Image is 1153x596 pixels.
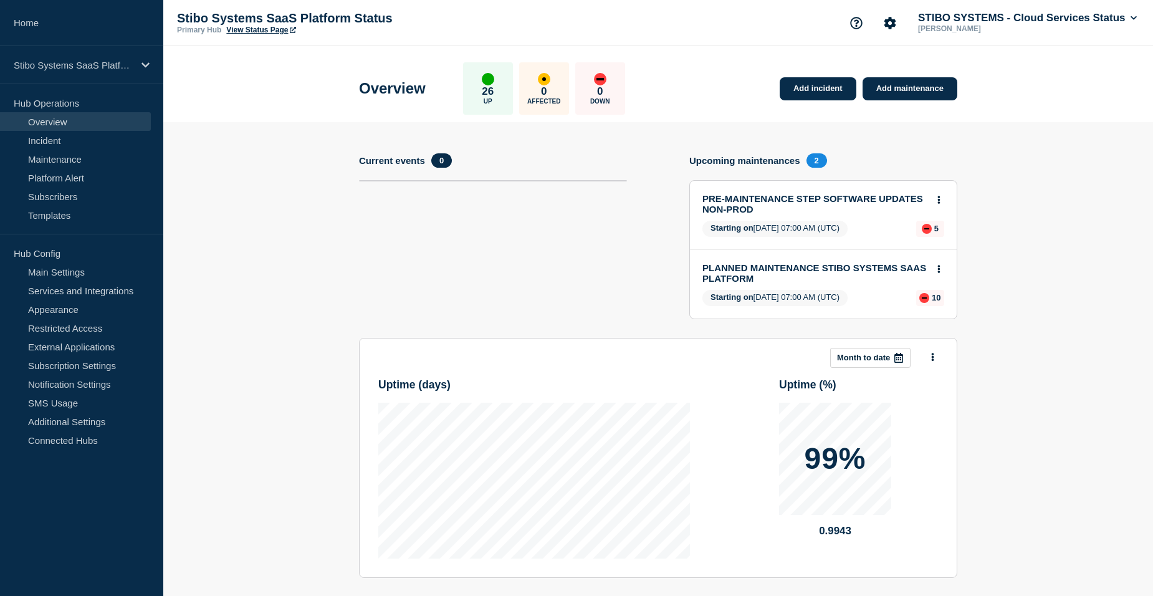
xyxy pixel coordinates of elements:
a: View Status Page [226,26,295,34]
button: Account settings [877,10,903,36]
h3: Uptime ( % ) [779,378,938,392]
div: down [594,73,606,85]
h4: Upcoming maintenances [689,155,800,166]
p: 99% [804,444,866,474]
span: 2 [806,153,827,168]
p: Stibo Systems SaaS Platform Status [14,60,133,70]
span: Starting on [710,223,754,233]
p: Primary Hub [177,26,221,34]
h4: Current events [359,155,425,166]
div: up [482,73,494,85]
p: Affected [527,98,560,105]
a: Add maintenance [863,77,957,100]
span: Starting on [710,292,754,302]
p: 5 [934,224,939,233]
button: STIBO SYSTEMS - Cloud Services Status [916,12,1139,24]
p: Up [484,98,492,105]
p: 0 [541,85,547,98]
button: Month to date [830,348,911,368]
p: 0.9943 [779,525,891,537]
span: [DATE] 07:00 AM (UTC) [702,290,848,306]
p: 0 [597,85,603,98]
a: PLANNED MAINTENANCE STIBO SYSTEMS SAAS PLATFORM [702,262,927,284]
a: PRE-MAINTENANCE STEP SOFTWARE UPDATES NON-PROD [702,193,927,214]
p: 26 [482,85,494,98]
p: Month to date [837,353,890,362]
div: down [922,224,932,234]
p: 10 [932,293,940,302]
button: Support [843,10,869,36]
h3: Uptime ( days ) [378,378,690,392]
span: 0 [431,153,452,168]
p: Down [590,98,610,105]
div: affected [538,73,550,85]
h1: Overview [359,80,426,97]
div: down [919,293,929,303]
p: [PERSON_NAME] [916,24,1045,33]
span: [DATE] 07:00 AM (UTC) [702,221,848,237]
p: Stibo Systems SaaS Platform Status [177,11,426,26]
a: Add incident [780,77,856,100]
